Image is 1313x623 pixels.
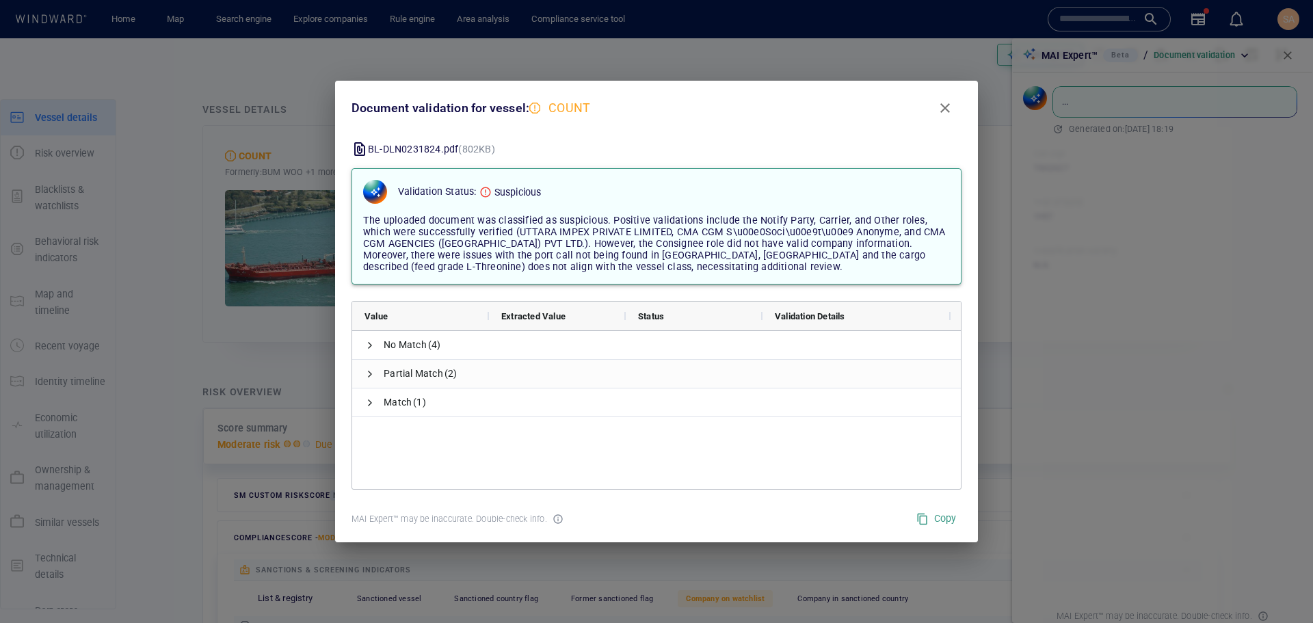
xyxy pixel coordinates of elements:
[898,49,932,70] button: Export vessel information
[494,184,542,200] p: Suspicious
[890,412,956,422] a: OpenStreetMap
[543,99,596,117] div: COUNT
[349,510,550,528] div: MAI Expert™ may be inaccurate. Double-check info.
[996,49,1016,70] div: Toggle map information layers
[187,404,248,420] a: Mapbox logo
[973,49,996,70] button: Create an AOI.
[150,14,161,34] div: Compliance Activities
[1255,561,1303,613] iframe: Chat
[428,331,441,359] span: (4)
[929,92,961,124] button: Close
[364,311,388,321] span: Value
[201,352,227,362] span: 7 days
[916,510,956,527] span: Copy
[70,14,127,34] div: (Still Loading...)
[458,144,494,155] span: (802KB)
[529,103,540,114] div: Moderate risk
[384,331,427,359] span: No Match
[953,49,973,70] div: Toggle vessel historical path
[638,311,664,321] span: Status
[230,347,289,368] div: [DATE] - [DATE]
[398,183,477,200] h6: Validation Status:
[501,311,566,321] span: Extracted Value
[7,14,67,34] div: Activity timeline
[911,506,961,531] button: Copy
[960,412,1028,422] a: Improve this map
[368,141,495,157] p: BL-DLN0231824.pdf
[384,388,412,416] span: Match
[352,98,596,118] div: Document validation for vessel:
[445,360,457,388] span: (2)
[775,311,845,321] span: Validation Details
[932,49,953,70] div: Focus on vessel path
[413,388,426,416] span: (1)
[973,49,996,70] div: tooltips.createAOI
[384,360,443,388] span: Partial Match
[850,412,888,422] a: Mapbox
[190,345,317,369] button: 7 days[DATE]-[DATE]
[363,215,946,273] span: The uploaded document was classified as suspicious. Positive validations include the Notify Party...
[190,383,227,397] div: 1000km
